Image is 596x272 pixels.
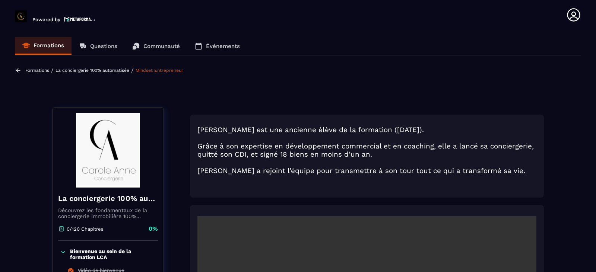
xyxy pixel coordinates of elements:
[72,37,125,55] a: Questions
[15,37,72,55] a: Formations
[90,43,117,49] p: Questions
[58,193,158,204] h4: La conciergerie 100% automatisée
[197,167,536,175] h3: [PERSON_NAME] a rejoint l’équipe pour transmettre à son tour tout ce qui a transformé sa vie.
[58,113,158,188] img: banner
[131,67,134,74] span: /
[187,37,247,55] a: Événements
[56,68,129,73] a: La conciergerie 100% automatisée
[58,207,158,219] p: Découvrez les fondamentaux de la conciergerie immobilière 100% automatisée. Cette formation est c...
[15,10,27,22] img: logo-branding
[51,67,54,74] span: /
[125,37,187,55] a: Communauté
[32,17,60,22] p: Powered by
[149,225,158,233] p: 0%
[206,43,240,49] p: Événements
[143,43,180,49] p: Communauté
[64,16,95,22] img: logo
[70,248,156,260] p: Bienvenue au sein de la formation LCA
[197,142,536,159] h3: Grâce à son expertise en développement commercial et en coaching, elle a lancé sa conciergerie, q...
[34,42,64,49] p: Formations
[67,226,104,232] p: 0/120 Chapitres
[25,68,49,73] a: Formations
[136,68,183,73] a: Mindset Entrepreneur
[197,126,536,134] h3: [PERSON_NAME] est une ancienne élève de la formation ([DATE]).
